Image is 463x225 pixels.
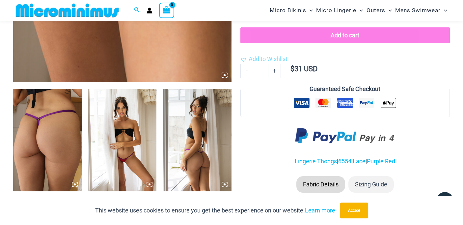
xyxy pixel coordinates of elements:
[385,2,392,19] span: Menu Toggle
[385,158,395,165] a: Red
[13,3,122,18] img: MM SHOP LOGO FLAT
[163,89,231,191] img: Ellie RedPurple 6554 Micro Thong
[306,2,313,19] span: Menu Toggle
[268,2,314,19] a: Micro BikinisMenu ToggleMenu Toggle
[240,64,253,78] a: -
[314,2,365,19] a: Micro LingerieMenu ToggleMenu Toggle
[147,8,152,14] a: Account icon link
[240,27,450,43] button: Add to cart
[249,55,287,62] span: Add to Wishlist
[240,156,450,166] p: | | |
[95,206,335,215] p: This website uses cookies to ensure you get the best experience on our website.
[356,2,363,19] span: Menu Toggle
[441,2,447,19] span: Menu Toggle
[13,89,82,191] img: Ellie RedPurple 6554 Micro Thong
[295,158,337,165] a: Lingerie Thongs
[367,2,385,19] span: Outers
[307,84,383,94] legend: Guaranteed Safe Checkout
[290,65,294,73] span: $
[253,64,268,78] input: Product quantity
[88,89,157,191] img: Ellie RedPurple 6554 Micro Thong
[270,2,306,19] span: Micro Bikinis
[240,54,287,64] a: Add to Wishlist
[338,158,351,165] a: 6554
[268,64,281,78] a: +
[348,176,394,193] li: Sizing Guide
[353,158,366,165] a: Lace
[296,176,345,193] li: Fabric Details
[394,2,449,19] a: Mens SwimwearMenu ToggleMenu Toggle
[305,207,335,214] a: Learn more
[340,203,368,218] button: Accept
[134,6,140,15] a: Search icon link
[365,2,394,19] a: OutersMenu ToggleMenu Toggle
[267,1,450,20] nav: Site Navigation
[367,158,384,165] a: Purple
[159,3,174,18] a: View Shopping Cart, empty
[290,65,317,73] bdi: 31 USD
[316,2,356,19] span: Micro Lingerie
[395,2,441,19] span: Mens Swimwear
